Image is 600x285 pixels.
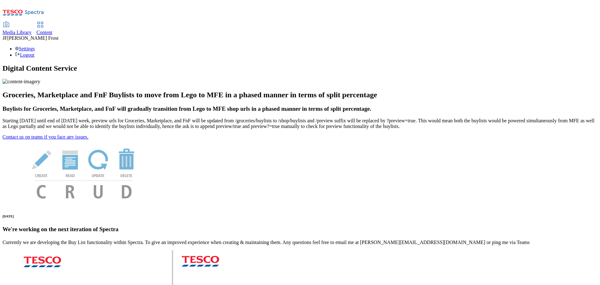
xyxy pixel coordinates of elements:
span: Media Library [2,30,32,35]
span: [PERSON_NAME] Frost [7,35,58,41]
a: Logout [15,52,34,58]
h3: Buylists for Groceries, Marketplace, and FnF will gradually transition from Lego to MFE shop urls... [2,105,597,112]
p: Currently we are developing the Buy List functionality within Spectra. To give an improved experi... [2,240,597,245]
img: News Image [2,140,165,205]
p: Starting [DATE] until end of [DATE] week, preview urls for Groceries, Marketplace, and FnF will b... [2,118,597,129]
a: Content [37,22,52,35]
h6: [DATE] [2,214,597,218]
span: Content [37,30,52,35]
a: Media Library [2,22,32,35]
span: JF [2,35,7,41]
h3: We're working on the next iteration of Spectra [2,226,597,233]
h1: Digital Content Service [2,64,597,73]
h2: Groceries, Marketplace and FnF Buylists to move from Lego to MFE in a phased manner in terms of s... [2,91,597,99]
img: content-imagery [2,79,40,84]
a: Settings [15,46,35,51]
a: Contact us on teams if you face any issues. [2,134,88,140]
